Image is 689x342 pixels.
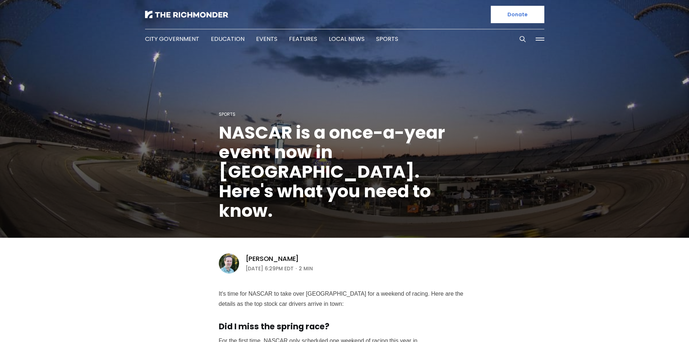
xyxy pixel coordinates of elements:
[376,35,398,43] a: Sports
[246,254,299,263] a: [PERSON_NAME]
[219,111,235,117] a: Sports
[246,264,294,273] time: [DATE] 6:29PM EDT
[517,34,528,45] button: Search this site
[256,35,277,43] a: Events
[299,264,313,273] span: 2 min
[219,253,239,274] img: Michael Phillips
[219,123,471,221] h1: NASCAR is a once-a-year event now in [GEOGRAPHIC_DATA]. Here's what you need to know.
[219,322,471,332] h3: Did I miss the spring race?
[289,35,317,43] a: Features
[491,6,544,23] a: Donate
[145,11,228,18] img: The Richmonder
[145,35,199,43] a: City Government
[329,35,365,43] a: Local News
[219,289,471,309] p: It's time for NASCAR to take over [GEOGRAPHIC_DATA] for a weekend of racing. Here are the details...
[211,35,244,43] a: Education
